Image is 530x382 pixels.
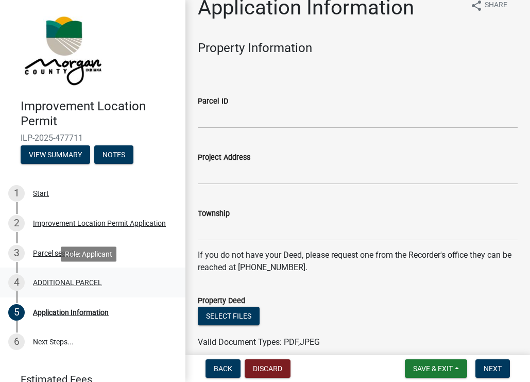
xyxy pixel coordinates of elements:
[21,99,177,129] h4: Improvement Location Permit
[33,190,49,197] div: Start
[94,151,133,159] wm-modal-confirm: Notes
[475,359,510,378] button: Next
[33,250,76,257] div: Parcel search
[8,334,25,350] div: 6
[33,279,102,286] div: ADDITIONAL PARCEL
[198,210,230,218] label: Township
[198,297,245,305] label: Property Deed
[94,145,133,164] button: Notes
[8,215,25,231] div: 2
[8,245,25,261] div: 3
[33,220,166,227] div: Improvement Location Permit Application
[33,309,109,316] div: Application Information
[214,364,232,373] span: Back
[21,133,165,143] span: ILP-2025-477711
[21,145,90,164] button: View Summary
[198,249,518,274] p: If you do not have your Deed, please request one from the Recorder's office they can be reached a...
[61,246,116,261] div: Role: Applicant
[8,274,25,291] div: 4
[198,307,260,325] button: Select files
[484,364,502,373] span: Next
[198,41,518,56] h4: Property Information
[413,364,453,373] span: Save & Exit
[245,359,290,378] button: Discard
[405,359,467,378] button: Save & Exit
[8,304,25,321] div: 5
[198,154,250,161] label: Project Address
[206,359,241,378] button: Back
[8,185,25,202] div: 1
[198,98,228,105] label: Parcel ID
[21,11,104,88] img: Morgan County, Indiana
[198,337,320,347] span: Valid Document Types: PDF,JPEG
[21,151,90,159] wm-modal-confirm: Summary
